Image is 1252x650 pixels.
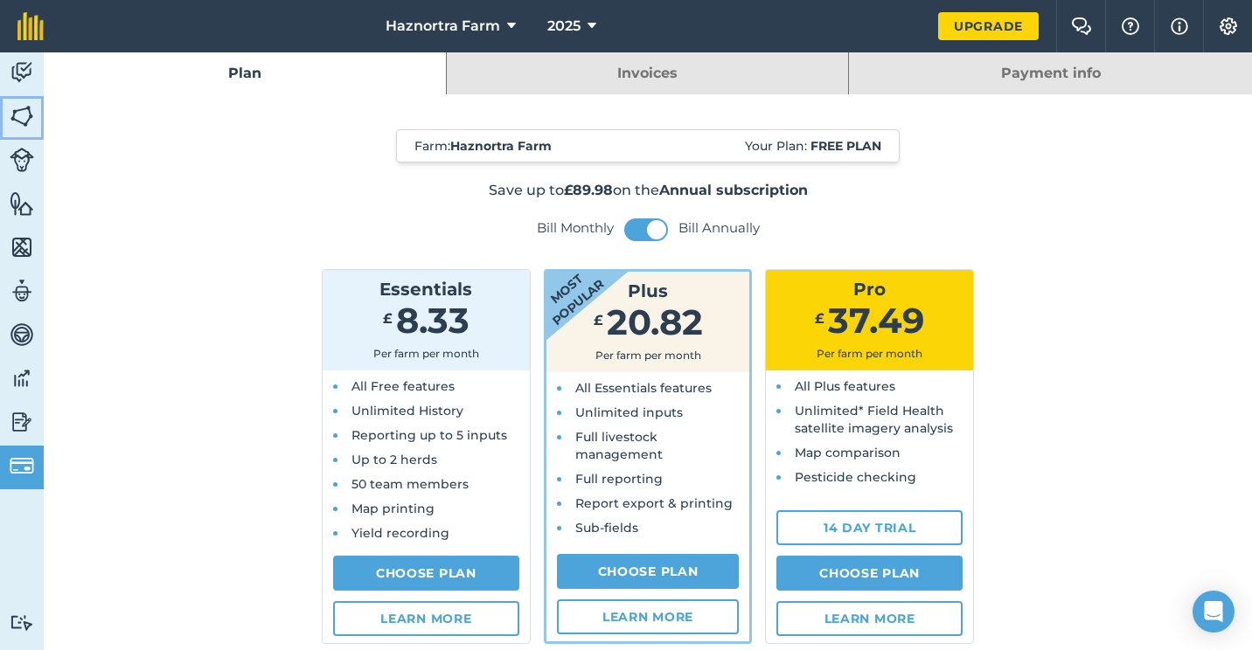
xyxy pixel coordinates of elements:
[351,427,507,443] span: Reporting up to 5 inputs
[10,103,34,129] img: svg+xml;base64,PHN2ZyB4bWxucz0iaHR0cDovL3d3dy53My5vcmcvMjAwMC9zdmciIHdpZHRoPSI1NiIgaGVpZ2h0PSI2MC...
[386,16,500,37] span: Haznortra Farm
[776,601,963,636] a: Learn more
[1193,591,1235,633] div: Open Intercom Messenger
[10,365,34,391] img: svg+xml;base64,PD94bWwgdmVyc2lvbj0iMS4wIiBlbmNvZGluZz0idXRmLTgiPz4KPCEtLSBHZW5lcmF0b3I6IEFkb2JlIE...
[557,554,740,589] a: Choose Plan
[547,16,581,37] span: 2025
[537,219,614,237] label: Bill Monthly
[795,469,916,485] span: Pesticide checking
[938,12,1039,40] a: Upgrade
[10,59,34,86] img: svg+xml;base64,PD94bWwgdmVyc2lvbj0iMS4wIiBlbmNvZGluZz0idXRmLTgiPz4KPCEtLSBHZW5lcmF0b3I6IEFkb2JlIE...
[594,312,603,328] span: £
[853,279,886,300] span: Pro
[575,405,683,420] span: Unlimited inputs
[776,556,963,591] a: Choose Plan
[447,52,849,94] a: Invoices
[10,614,34,631] img: svg+xml;base64,PD94bWwgdmVyc2lvbj0iMS4wIiBlbmNvZGluZz0idXRmLTgiPz4KPCEtLSBHZW5lcmF0b3I6IEFkb2JlIE...
[557,599,740,634] a: Learn more
[351,452,437,467] span: Up to 2 herds
[494,221,637,354] strong: Most popular
[745,137,881,155] span: Your Plan:
[203,180,1094,201] p: Save up to on the
[450,138,552,154] strong: Haznortra Farm
[1071,17,1092,35] img: Two speech bubbles overlapping with the left bubble in the forefront
[776,510,963,545] a: 14 day trial
[10,322,34,348] img: svg+xml;base64,PD94bWwgdmVyc2lvbj0iMS4wIiBlbmNvZGluZz0idXRmLTgiPz4KPCEtLSBHZW5lcmF0b3I6IEFkb2JlIE...
[351,501,435,516] span: Map printing
[10,190,34,217] img: svg+xml;base64,PHN2ZyB4bWxucz0iaHR0cDovL3d3dy53My5vcmcvMjAwMC9zdmciIHdpZHRoPSI1NiIgaGVpZ2h0PSI2MC...
[10,234,34,260] img: svg+xml;base64,PHN2ZyB4bWxucz0iaHR0cDovL3d3dy53My5vcmcvMjAwMC9zdmciIHdpZHRoPSI1NiIgaGVpZ2h0PSI2MC...
[817,347,922,360] span: Per farm per month
[849,52,1252,94] a: Payment info
[575,380,712,396] span: All Essentials features
[659,182,808,198] strong: Annual subscription
[44,52,446,94] a: Plan
[628,280,668,301] span: Plus
[10,278,34,304] img: svg+xml;base64,PD94bWwgdmVyc2lvbj0iMS4wIiBlbmNvZGluZz0idXRmLTgiPz4KPCEtLSBHZW5lcmF0b3I6IEFkb2JlIE...
[10,148,34,172] img: svg+xml;base64,PD94bWwgdmVyc2lvbj0iMS4wIiBlbmNvZGluZz0idXRmLTgiPz4KPCEtLSBHZW5lcmF0b3I6IEFkb2JlIE...
[333,556,519,591] a: Choose Plan
[1171,16,1188,37] img: svg+xml;base64,PHN2ZyB4bWxucz0iaHR0cDovL3d3dy53My5vcmcvMjAwMC9zdmciIHdpZHRoPSIxNyIgaGVpZ2h0PSIxNy...
[595,349,701,362] span: Per farm per month
[1218,17,1239,35] img: A cog icon
[351,378,455,394] span: All Free features
[678,219,760,237] label: Bill Annually
[828,299,924,342] span: 37.49
[383,310,393,327] span: £
[795,445,901,460] span: Map comparison
[1120,17,1141,35] img: A question mark icon
[351,476,469,492] span: 50 team members
[351,403,463,418] span: Unlimited History
[373,347,479,360] span: Per farm per month
[795,403,953,436] span: Unlimited* Field Health satellite imagery analysis
[607,301,703,343] span: 20.82
[815,310,824,327] span: £
[810,138,881,154] strong: Free plan
[351,525,449,541] span: Yield recording
[575,429,663,462] span: Full livestock management
[575,495,733,511] span: Report export & printing
[414,137,552,155] span: Farm :
[575,520,638,536] span: Sub-fields
[396,299,469,342] span: 8.33
[10,409,34,435] img: svg+xml;base64,PD94bWwgdmVyc2lvbj0iMS4wIiBlbmNvZGluZz0idXRmLTgiPz4KPCEtLSBHZW5lcmF0b3I6IEFkb2JlIE...
[564,182,613,198] strong: £89.98
[333,601,519,636] a: Learn more
[379,279,472,300] span: Essentials
[575,471,663,487] span: Full reporting
[10,453,34,478] img: svg+xml;base64,PD94bWwgdmVyc2lvbj0iMS4wIiBlbmNvZGluZz0idXRmLTgiPz4KPCEtLSBHZW5lcmF0b3I6IEFkb2JlIE...
[795,378,895,394] span: All Plus features
[17,12,44,40] img: fieldmargin Logo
